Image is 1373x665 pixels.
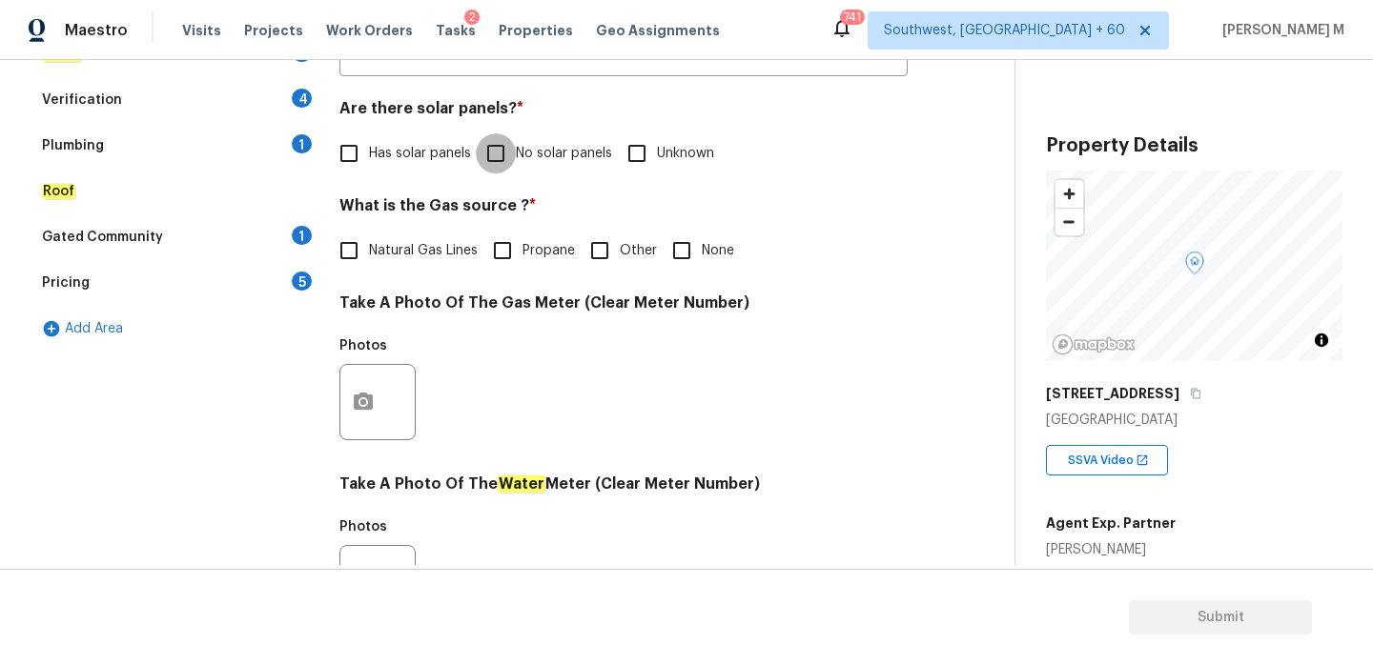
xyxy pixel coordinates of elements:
button: Zoom in [1055,180,1083,208]
div: 4 [292,89,312,108]
h3: Property Details [1046,136,1342,155]
span: Has solar panels [369,144,471,164]
div: 2 [469,8,476,27]
em: Roof [42,184,75,199]
h5: Photos [339,339,387,353]
div: 741 [844,8,861,27]
div: Add Area [31,306,317,352]
div: Verification [42,91,122,110]
span: Zoom out [1055,209,1083,235]
span: Geo Assignments [596,21,720,40]
span: Projects [244,21,303,40]
div: Pricing [42,273,90,292]
div: Plumbing [42,136,104,155]
span: Visits [182,21,221,40]
a: Mapbox homepage [1052,333,1136,355]
span: Other [620,241,657,261]
div: SSVA Video [1046,445,1168,475]
span: Tasks [436,24,476,37]
div: 1 [292,226,312,245]
h5: Photos [339,520,387,534]
span: Unknown [657,144,714,164]
div: [GEOGRAPHIC_DATA] [1046,411,1342,430]
span: Properties [499,21,573,40]
span: Toggle attribution [1316,330,1327,351]
span: Natural Gas Lines [369,241,478,261]
span: Work Orders [326,21,413,40]
div: [PERSON_NAME] [1046,540,1176,559]
div: 2 [292,43,312,62]
div: Map marker [1185,252,1204,281]
span: Maestro [65,21,128,40]
img: Open In New Icon [1136,453,1149,467]
h5: Agent Exp. Partner [1046,514,1176,533]
h4: Take A Photo Of The Meter (Clear Meter Number) [339,474,908,501]
span: Southwest, [GEOGRAPHIC_DATA] + 60 [884,21,1125,40]
button: Toggle attribution [1310,329,1333,352]
em: Water [498,475,545,493]
div: 5 [292,272,312,291]
h4: What is the Gas source ? [339,196,908,223]
h5: [STREET_ADDRESS] [1046,384,1179,403]
canvas: Map [1046,171,1342,361]
div: Gated Community [42,228,163,247]
span: Propane [523,241,575,261]
span: SSVA Video [1068,451,1141,470]
div: 1 [292,134,312,153]
span: No solar panels [516,144,612,164]
span: None [702,241,734,261]
span: [PERSON_NAME] M [1215,21,1344,40]
button: Copy Address [1187,385,1204,402]
h4: Are there solar panels? [339,99,908,126]
h4: Take A Photo Of The Gas Meter (Clear Meter Number) [339,293,908,320]
button: Zoom out [1055,208,1083,235]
